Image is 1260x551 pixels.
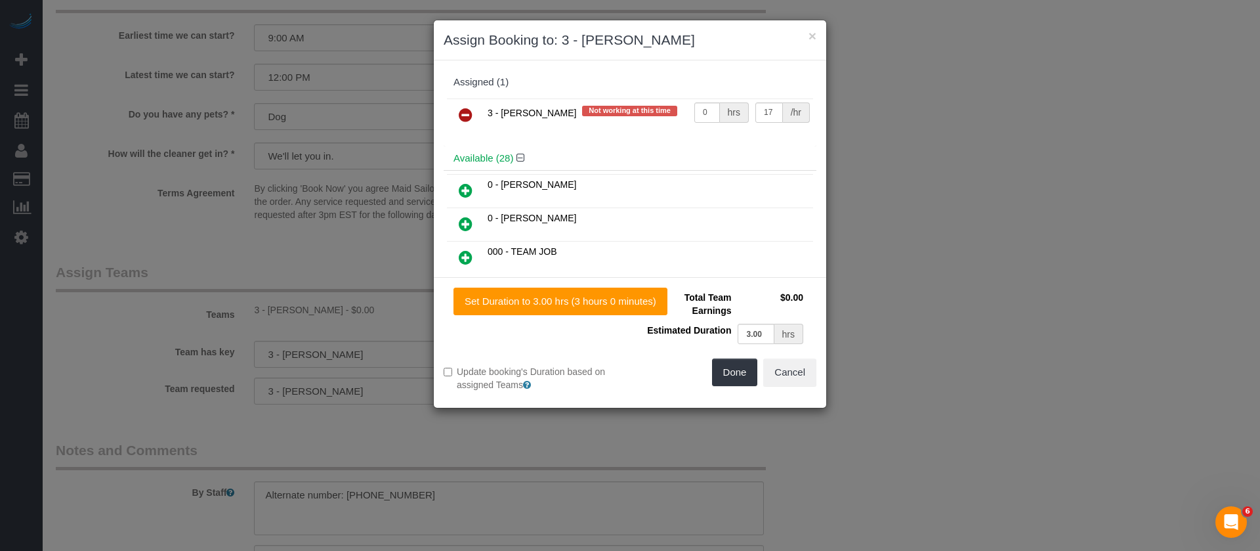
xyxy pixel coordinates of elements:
span: 6 [1242,506,1253,517]
button: Done [712,359,758,386]
div: hrs [720,102,749,123]
div: hrs [774,324,803,344]
h3: Assign Booking to: 3 - [PERSON_NAME] [444,30,816,50]
span: 0 - [PERSON_NAME] [488,213,576,223]
span: 0 - [PERSON_NAME] [488,179,576,190]
button: × [808,29,816,43]
div: /hr [783,102,810,123]
label: Update booking's Duration based on assigned Teams [444,365,620,391]
span: 000 - TEAM JOB [488,246,557,257]
button: Cancel [763,359,816,386]
td: Total Team Earnings [640,288,734,320]
span: Not working at this time [582,106,677,116]
td: $0.00 [734,288,807,320]
div: Assigned (1) [453,77,807,88]
h4: Available (28) [453,153,807,164]
iframe: Intercom live chat [1215,506,1247,538]
span: 3 - [PERSON_NAME] [488,108,576,118]
input: Update booking's Duration based on assigned Teams [444,368,452,376]
button: Set Duration to 3.00 hrs (3 hours 0 minutes) [453,288,667,315]
span: Estimated Duration [647,325,731,336]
